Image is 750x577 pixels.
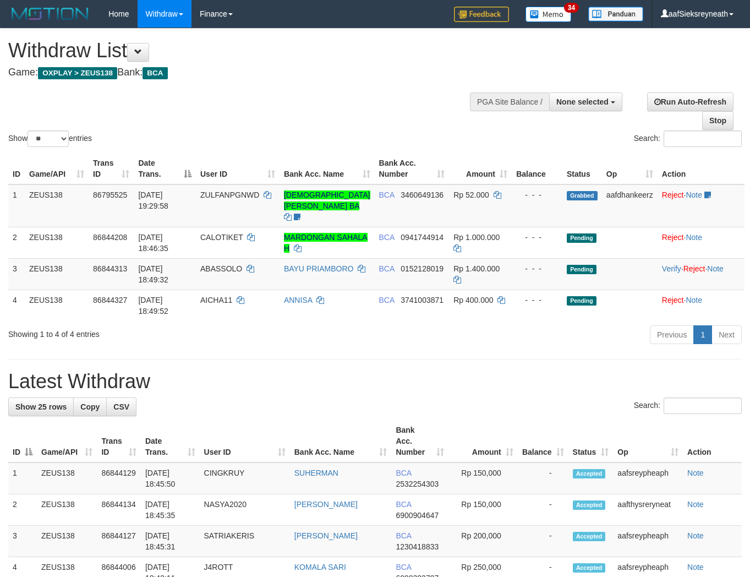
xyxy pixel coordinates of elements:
[396,531,411,540] span: BCA
[634,398,742,414] label: Search:
[687,563,704,571] a: Note
[448,494,518,526] td: Rp 150,000
[518,494,568,526] td: -
[25,227,89,258] td: ZEUS138
[453,233,500,242] span: Rp 1.000.000
[8,420,37,462] th: ID: activate to sort column descending
[650,325,694,344] a: Previous
[200,420,290,462] th: User ID: activate to sort column ascending
[8,371,742,393] h1: Latest Withdraw
[518,420,568,462] th: Balance: activate to sort column ascending
[686,233,702,242] a: Note
[518,526,568,557] td: -
[401,264,444,273] span: Copy 0152128019 to clipboard
[564,3,579,13] span: 34
[93,264,127,273] span: 86844313
[8,526,37,557] td: 3
[284,190,370,210] a: [DEMOGRAPHIC_DATA][PERSON_NAME] BA
[556,97,609,106] span: None selected
[707,264,724,273] a: Note
[141,526,200,557] td: [DATE] 18:45:31
[662,190,684,199] a: Reject
[37,494,97,526] td: ZEUS138
[401,233,444,242] span: Copy 0941744914 to clipboard
[396,542,439,551] span: Copy 1230418833 to clipboard
[280,153,375,184] th: Bank Acc. Name: activate to sort column ascending
[97,420,140,462] th: Trans ID: activate to sort column ascending
[138,233,168,253] span: [DATE] 18:46:35
[294,531,358,540] a: [PERSON_NAME]
[8,494,37,526] td: 2
[401,190,444,199] span: Copy 3460649136 to clipboard
[664,130,742,147] input: Search:
[396,480,439,488] span: Copy 2532254303 to clipboard
[516,232,558,243] div: - - -
[284,233,368,253] a: MARDONGAN SAHALA H
[8,67,489,78] h4: Game: Bank:
[93,296,127,304] span: 86844327
[662,233,684,242] a: Reject
[518,462,568,494] td: -
[8,153,25,184] th: ID
[613,526,683,557] td: aafsreypheaph
[379,190,395,199] span: BCA
[516,189,558,200] div: - - -
[568,420,614,462] th: Status: activate to sort column ascending
[448,462,518,494] td: Rp 150,000
[662,296,684,304] a: Reject
[711,325,742,344] a: Next
[138,190,168,210] span: [DATE] 19:29:58
[93,233,127,242] span: 86844208
[449,153,512,184] th: Amount: activate to sort column ascending
[662,264,681,273] a: Verify
[8,324,304,340] div: Showing 1 to 4 of 4 entries
[453,190,489,199] span: Rp 52.000
[8,290,25,321] td: 4
[658,290,744,321] td: ·
[15,402,67,411] span: Show 25 rows
[470,92,549,111] div: PGA Site Balance /
[37,420,97,462] th: Game/API: activate to sort column ascending
[567,233,596,243] span: Pending
[25,153,89,184] th: Game/API: activate to sort column ascending
[375,153,450,184] th: Bank Acc. Number: activate to sort column ascending
[38,67,117,79] span: OXPLAY > ZEUS138
[567,191,598,200] span: Grabbed
[391,420,448,462] th: Bank Acc. Number: activate to sort column ascending
[200,233,243,242] span: CALOTIKET
[97,526,140,557] td: 86844127
[549,92,622,111] button: None selected
[573,532,606,541] span: Accepted
[396,500,411,509] span: BCA
[8,130,92,147] label: Show entries
[686,296,702,304] a: Note
[658,227,744,258] td: ·
[396,511,439,520] span: Copy 6900904647 to clipboard
[200,462,290,494] td: CINGKRUY
[25,290,89,321] td: ZEUS138
[8,40,489,62] h1: Withdraw List
[602,184,658,227] td: aafdhankeerz
[613,462,683,494] td: aafsreypheaph
[93,190,127,199] span: 86795525
[454,7,509,22] img: Feedback.jpg
[113,402,129,411] span: CSV
[683,420,742,462] th: Action
[512,153,562,184] th: Balance
[686,190,702,199] a: Note
[37,526,97,557] td: ZEUS138
[200,296,232,304] span: AICHA11
[396,563,411,571] span: BCA
[134,153,196,184] th: Date Trans.: activate to sort column descending
[453,264,500,273] span: Rp 1.400.000
[562,153,602,184] th: Status
[683,264,705,273] a: Reject
[525,7,572,22] img: Button%20Memo.svg
[567,265,596,274] span: Pending
[141,494,200,526] td: [DATE] 18:45:35
[693,325,712,344] a: 1
[141,462,200,494] td: [DATE] 18:45:50
[106,398,136,416] a: CSV
[141,420,200,462] th: Date Trans.: activate to sort column ascending
[294,500,358,509] a: [PERSON_NAME]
